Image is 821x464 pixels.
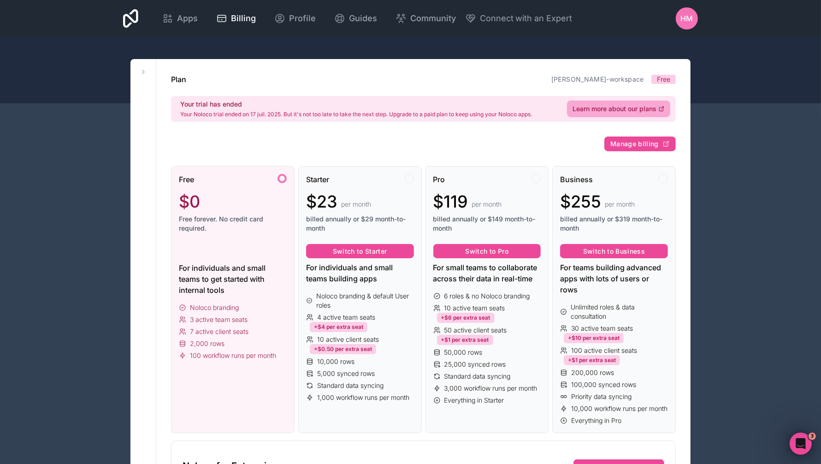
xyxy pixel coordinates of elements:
div: +$6 per extra seat [437,313,495,323]
span: Free [179,174,194,185]
p: Your Noloco trial ended on 17 juil. 2025. But it's not too late to take the next step. Upgrade to... [180,111,532,118]
span: Connect with an Expert [480,12,573,25]
span: 6 roles & no Noloco branding [444,291,530,301]
span: 200,000 rows [571,368,614,377]
span: Priority data syncing [571,392,632,401]
div: For teams building advanced apps with lots of users or rows [560,262,668,295]
span: Guides [349,12,377,25]
span: billed annually or $319 month-to-month [560,214,668,233]
span: $119 [433,192,468,211]
span: 3 [809,433,816,440]
span: billed annually or $149 month-to-month [433,214,541,233]
div: +$1 per extra seat [564,355,620,365]
span: Pro [433,174,445,185]
span: Learn more about our plans [573,104,656,113]
div: For individuals and small teams to get started with internal tools [179,262,287,296]
span: 100,000 synced rows [571,380,636,389]
span: Everything in Pro [571,416,621,425]
h1: Plan [171,74,186,85]
div: +$0.50 per extra seat [310,344,376,354]
span: Business [560,174,593,185]
button: Switch to Pro [433,244,541,259]
span: 3 active team seats [190,315,248,324]
span: 4 active team seats [317,313,375,322]
span: Noloco branding & default User roles [316,291,413,310]
span: Standard data syncing [444,372,511,381]
span: Noloco branding [190,303,239,312]
span: Billing [231,12,256,25]
span: Standard data syncing [317,381,384,390]
span: billed annually or $29 month-to-month [306,214,414,233]
button: Manage billing [604,137,676,151]
span: 10,000 workflow runs per month [571,404,667,413]
span: 10 active team seats [444,303,505,313]
span: 2,000 rows [190,339,224,348]
span: per month [605,200,635,209]
div: +$1 per extra seat [437,335,493,345]
button: Switch to Business [560,244,668,259]
span: per month [341,200,371,209]
span: Everything in Starter [444,396,504,405]
span: Manage billing [610,140,659,148]
a: Billing [209,8,263,29]
a: [PERSON_NAME]-workspace [551,75,644,83]
span: Unlimited roles & data consultation [571,303,668,321]
span: HM [681,13,693,24]
h2: Your trial has ended [180,100,532,109]
a: Community [388,8,463,29]
span: per month [472,200,502,209]
div: +$10 per extra seat [564,333,624,343]
iframe: Intercom live chat [790,433,812,455]
span: $23 [306,192,337,211]
span: Free forever. No credit card required. [179,214,287,233]
span: 1,000 workflow runs per month [317,393,409,402]
div: +$4 per extra seat [310,322,367,332]
span: 50 active client seats [444,326,507,335]
a: Guides [327,8,384,29]
span: Apps [177,12,198,25]
span: 50,000 rows [444,348,483,357]
span: $0 [179,192,200,211]
a: Learn more about our plans [567,101,670,117]
button: Connect with an Expert [465,12,573,25]
span: Free [657,75,670,84]
span: Profile [289,12,316,25]
div: For small teams to collaborate across their data in real-time [433,262,541,284]
button: Switch to Starter [306,244,414,259]
div: For individuals and small teams building apps [306,262,414,284]
span: 3,000 workflow runs per month [444,384,537,393]
span: 30 active team seats [571,324,633,333]
a: Profile [267,8,323,29]
span: 5,000 synced rows [317,369,375,378]
span: Starter [306,174,329,185]
span: 10,000 rows [317,357,354,366]
span: Community [410,12,456,25]
a: Apps [155,8,205,29]
span: 100 active client seats [571,346,637,355]
span: 7 active client seats [190,327,248,336]
span: 25,000 synced rows [444,360,506,369]
span: $255 [560,192,601,211]
span: 10 active client seats [317,335,379,344]
span: 100 workflow runs per month [190,351,276,360]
